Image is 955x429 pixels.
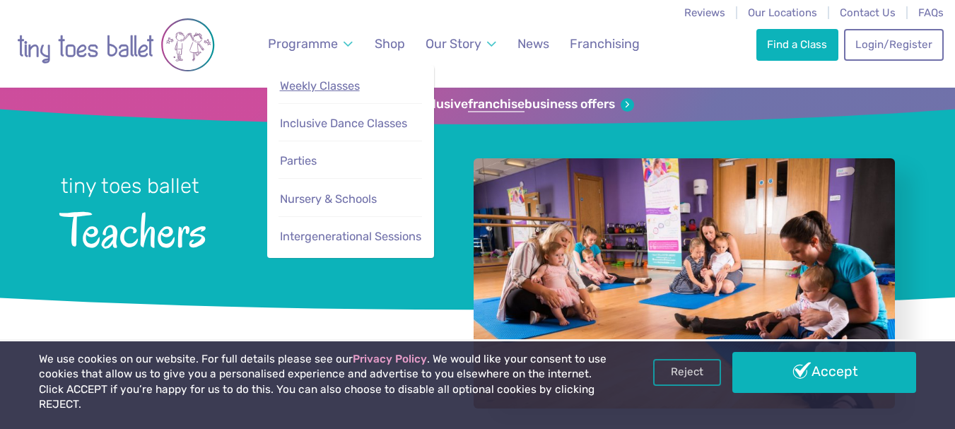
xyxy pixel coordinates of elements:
[840,6,896,19] a: Contact Us
[268,36,338,51] span: Programme
[684,6,725,19] a: Reviews
[468,97,525,112] strong: franchise
[280,230,421,243] span: Intergenerational Sessions
[517,36,549,51] span: News
[353,353,427,365] a: Privacy Policy
[844,29,943,60] a: Login/Register
[279,223,422,252] a: Intergenerational Sessions
[280,192,377,206] span: Nursery & Schools
[279,147,422,176] a: Parties
[918,6,944,19] a: FAQs
[279,110,422,139] a: Inclusive Dance Classes
[61,174,199,198] small: tiny toes ballet
[262,28,359,60] a: Programme
[756,29,838,60] a: Find a Class
[732,352,917,393] a: Accept
[280,117,407,130] span: Inclusive Dance Classes
[17,9,215,81] img: tiny toes ballet
[419,28,503,60] a: Our Story
[279,72,422,101] a: Weekly Classes
[563,28,646,60] a: Franchising
[280,79,360,93] span: Weekly Classes
[511,28,556,60] a: News
[279,185,422,214] a: Nursery & Schools
[426,36,481,51] span: Our Story
[368,28,411,60] a: Shop
[280,154,317,168] span: Parties
[653,359,721,386] a: Reject
[61,200,436,257] span: Teachers
[321,97,634,112] a: Sign up for our exclusivefranchisebusiness offers
[375,36,405,51] span: Shop
[39,352,609,413] p: We use cookies on our website. For full details please see our . We would like your consent to us...
[570,36,640,51] span: Franchising
[748,6,817,19] a: Our Locations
